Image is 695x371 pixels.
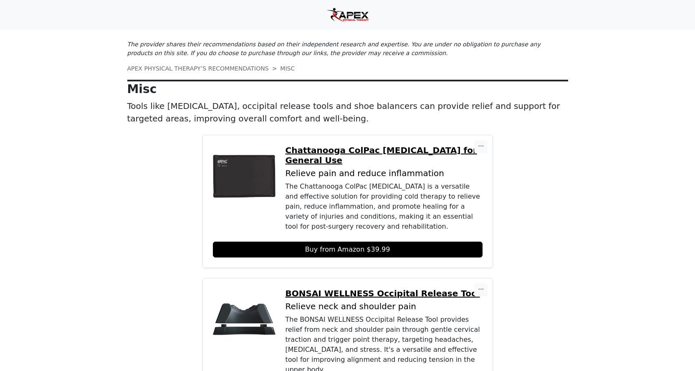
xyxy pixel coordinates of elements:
p: The provider shares their recommendations based on their independent research and expertise. You ... [127,40,568,58]
a: Buy from Amazon $39.99 [213,242,483,257]
p: Misc [127,82,568,96]
img: BONSAI WELLNESS Occipital Release Tool [213,288,275,351]
img: Chattanooga ColPac Ice Pack for General Use [213,145,275,208]
p: Relieve neck and shoulder pain [286,302,483,311]
a: APEX PHYSICAL THERAPY’S RECOMMENDATIONS [127,65,269,72]
div: The Chattanooga ColPac [MEDICAL_DATA] is a versatile and effective solution for providing cold th... [286,182,483,232]
a: BONSAI WELLNESS Occipital Release Tool [286,288,483,298]
img: Apex Physical Therapy [326,8,369,23]
p: Tools like [MEDICAL_DATA], occipital release tools and shoe balancers can provide relief and supp... [127,100,568,125]
li: MISC [269,64,295,73]
p: Relieve pain and reduce inflammation [286,169,483,178]
a: Chattanooga ColPac [MEDICAL_DATA] for General Use [286,145,483,165]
